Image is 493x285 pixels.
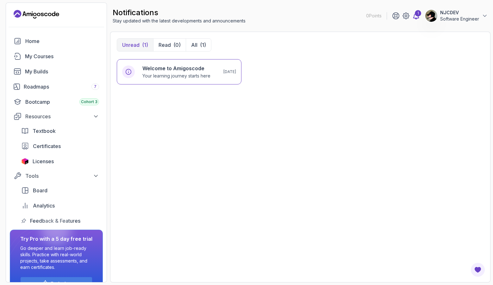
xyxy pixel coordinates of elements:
p: [DATE] [223,69,236,74]
div: Resources [25,113,99,120]
p: Go deeper and learn job-ready skills. Practice with real-world projects, take assessments, and ea... [20,245,92,270]
span: Textbook [33,127,56,135]
span: Cohort 3 [81,99,97,104]
div: (0) [173,41,181,49]
a: 1 [412,12,420,20]
a: analytics [17,199,103,212]
div: (1) [142,41,148,49]
span: Analytics [33,202,55,209]
h6: Welcome to Amigoscode [142,65,210,72]
button: Tools [10,170,103,182]
a: certificates [17,140,103,152]
p: Unread [122,41,140,49]
div: 1 [415,10,421,16]
span: 7 [94,84,97,89]
span: Board [33,187,47,194]
a: Landing page [14,9,59,19]
a: roadmaps [10,80,103,93]
a: feedback [17,214,103,227]
a: home [10,35,103,47]
div: Tools [25,172,99,180]
a: board [17,184,103,197]
span: Certificates [33,142,61,150]
div: Home [25,37,99,45]
img: jetbrains icon [21,158,29,164]
p: Software Engineer [440,16,479,22]
button: Resources [10,111,103,122]
button: All(1) [186,39,211,51]
div: (1) [200,41,206,49]
p: All [191,41,197,49]
a: licenses [17,155,103,168]
div: Roadmaps [24,83,99,90]
p: NJCDEV [440,9,479,16]
button: Open Feedback Button [470,262,485,277]
h2: notifications [113,8,246,18]
p: 0 Points [366,13,382,19]
button: Read(0) [153,39,186,51]
a: bootcamp [10,96,103,108]
p: Your learning journey starts here [142,73,210,79]
p: Read [159,41,171,49]
div: Bootcamp [25,98,99,106]
p: Stay updated with the latest developments and announcements [113,18,246,24]
img: user profile image [425,10,437,22]
div: My Courses [25,53,99,60]
span: Feedback & Features [30,217,80,225]
a: textbook [17,125,103,137]
div: My Builds [25,68,99,75]
span: Licenses [33,158,54,165]
a: courses [10,50,103,63]
button: user profile imageNJCDEVSoftware Engineer [425,9,488,22]
a: builds [10,65,103,78]
button: Unread(1) [117,39,153,51]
